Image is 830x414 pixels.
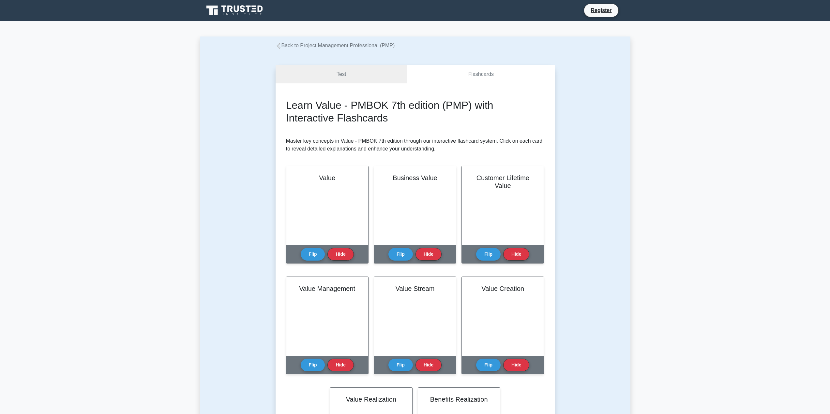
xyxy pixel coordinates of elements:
[301,248,325,261] button: Flip
[503,248,529,261] button: Hide
[388,248,413,261] button: Flip
[294,174,360,182] h2: Value
[476,359,501,371] button: Flip
[426,395,492,403] h2: Benefits Realization
[388,359,413,371] button: Flip
[327,248,354,261] button: Hide
[286,137,544,153] p: Master key concepts in Value - PMBOK 7th edition through our interactive flashcard system. Click ...
[470,174,536,190] h2: Customer Lifetime Value
[286,99,544,124] h2: Learn Value - PMBOK 7th edition (PMP) with Interactive Flashcards
[503,359,529,371] button: Hide
[415,359,442,371] button: Hide
[470,285,536,293] h2: Value Creation
[338,395,404,403] h2: Value Realization
[294,285,360,293] h2: Value Management
[407,65,554,84] a: Flashcards
[476,248,501,261] button: Flip
[301,359,325,371] button: Flip
[276,65,407,84] a: Test
[382,285,448,293] h2: Value Stream
[587,6,615,14] a: Register
[276,43,395,48] a: Back to Project Management Professional (PMP)
[415,248,442,261] button: Hide
[382,174,448,182] h2: Business Value
[327,359,354,371] button: Hide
